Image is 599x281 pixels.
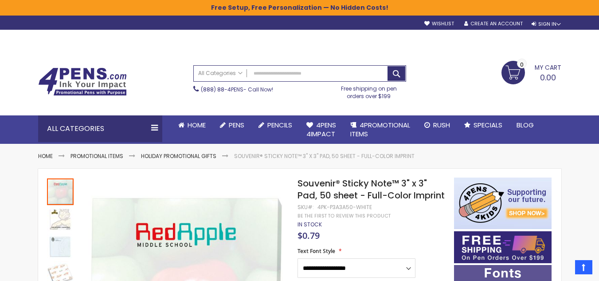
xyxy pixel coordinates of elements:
[317,204,372,211] div: 4PK-P3A3A50-WHITE
[47,206,74,233] img: Souvenir® Sticky Note™ 3" x 3" Pad, 50 sheet - Full-Color Imprint
[298,221,322,228] div: Availability
[464,20,523,27] a: Create an Account
[298,221,322,228] span: In stock
[298,213,391,219] a: Be the first to review this product
[454,231,552,263] img: Free shipping on orders over $199
[38,115,162,142] div: All Categories
[343,115,417,144] a: 4PROMOTIONALITEMS
[47,234,74,260] img: Souvenir® Sticky Note™ 3" x 3" Pad, 50 sheet - Full-Color Imprint
[332,82,406,99] div: Free shipping on pen orders over $199
[350,120,410,139] span: 4PROMOTIONAL ITEMS
[47,178,74,205] div: Souvenir® Sticky Note™ 3" x 3" Pad, 50 sheet - Full-Color Imprint
[454,178,552,229] img: 4pens 4 kids
[47,233,74,260] div: Souvenir® Sticky Note™ 3" x 3" Pad, 50 sheet - Full-Color Imprint
[540,72,556,83] span: 0.00
[298,177,445,202] span: Souvenir® Sticky Note™ 3" x 3" Pad, 50 sheet - Full-Color Imprint
[38,67,127,96] img: 4Pens Custom Pens and Promotional Products
[141,152,216,160] a: Holiday Promotional Gifts
[520,60,524,69] span: 0
[306,120,336,139] span: 4Pens 4impact
[298,230,320,241] span: $0.79
[70,152,123,160] a: Promotional Items
[38,152,53,160] a: Home
[188,120,206,130] span: Home
[417,115,457,135] a: Rush
[267,120,292,130] span: Pencils
[457,115,509,135] a: Specials
[47,205,74,233] div: Souvenir® Sticky Note™ 3" x 3" Pad, 50 sheet - Full-Color Imprint
[474,120,502,130] span: Specials
[433,120,450,130] span: Rush
[229,120,244,130] span: Pens
[198,70,243,77] span: All Categories
[194,66,247,80] a: All Categories
[213,115,251,135] a: Pens
[532,21,561,28] div: Sign In
[424,20,454,27] a: Wishlist
[201,86,273,93] span: - Call Now!
[251,115,299,135] a: Pencils
[517,120,534,130] span: Blog
[501,61,561,83] a: 0.00 0
[526,257,599,281] iframe: Google Customer Reviews
[298,203,314,211] strong: SKU
[509,115,541,135] a: Blog
[234,153,415,160] li: Souvenir® Sticky Note™ 3" x 3" Pad, 50 sheet - Full-Color Imprint
[299,115,343,144] a: 4Pens4impact
[298,247,335,255] span: Text Font Style
[171,115,213,135] a: Home
[201,86,243,93] a: (888) 88-4PENS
